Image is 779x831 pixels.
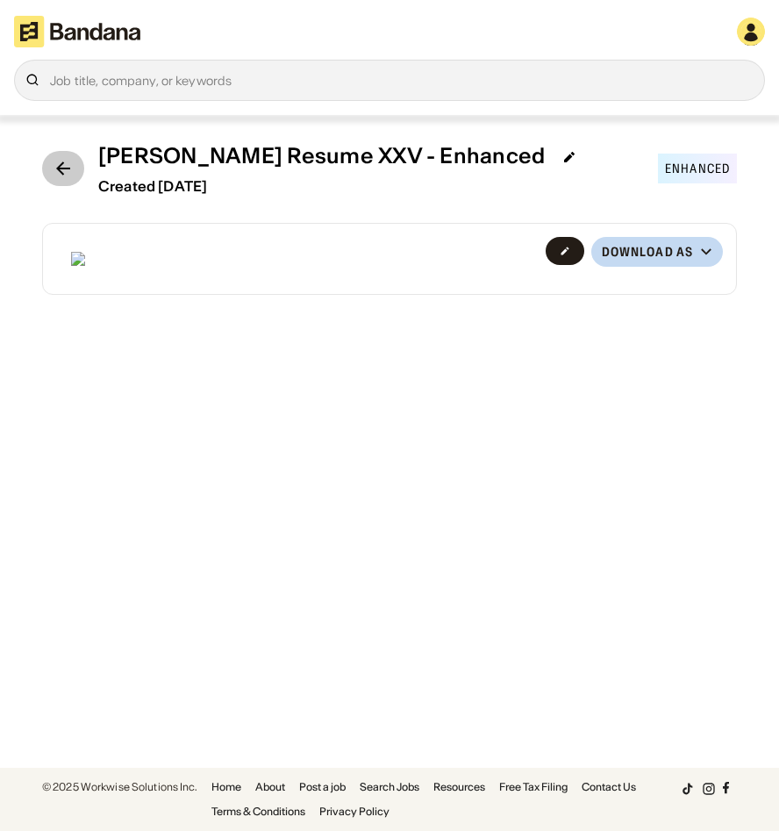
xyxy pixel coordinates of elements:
[299,782,346,792] a: Post a job
[211,806,305,817] a: Terms & Conditions
[433,782,485,792] a: Resources
[582,782,636,792] a: Contact Us
[14,16,140,47] img: Bandana logotype
[98,144,545,169] div: [PERSON_NAME] Resume XXV - Enhanced
[50,74,754,87] div: Job title, company, or keywords
[71,252,187,266] img: resumePreview
[255,782,285,792] a: About
[602,244,693,260] div: Download as
[499,782,568,792] a: Free Tax Filing
[360,782,419,792] a: Search Jobs
[211,782,241,792] a: Home
[658,154,737,183] div: Enhanced
[42,782,197,792] div: © 2025 Workwise Solutions Inc.
[98,178,587,195] div: Created [DATE]
[319,806,389,817] a: Privacy Policy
